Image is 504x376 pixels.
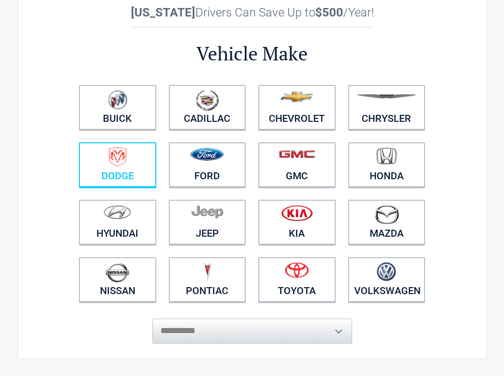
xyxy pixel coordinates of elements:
a: Ford [169,142,246,187]
a: GMC [258,142,336,187]
img: jeep [191,205,223,219]
img: hyundai [103,205,131,219]
img: buick [108,90,127,110]
a: Volkswagen [348,257,426,302]
img: toyota [285,262,309,278]
img: pontiac [202,262,212,281]
a: Jeep [169,200,246,245]
a: Pontiac [169,257,246,302]
a: Chevrolet [258,85,336,130]
img: gmc [279,150,315,158]
a: Hyundai [79,200,156,245]
a: Nissan [79,257,156,302]
h2: Vehicle Make [73,41,432,66]
img: nissan [105,262,129,283]
img: cadillac [196,90,219,111]
a: Cadillac [169,85,246,130]
img: kia [281,205,313,221]
a: Toyota [258,257,336,302]
img: chevrolet [280,91,314,102]
img: honda [376,147,397,165]
b: [US_STATE] [131,5,195,19]
a: Dodge [79,142,156,187]
b: $500 [315,5,343,19]
img: volkswagen [377,262,396,282]
h2: Drivers Can Save Up to /Year [73,5,432,19]
img: chrysler [356,94,417,99]
img: mazda [374,205,399,224]
a: Honda [348,142,426,187]
a: Kia [258,200,336,245]
img: ford [190,148,224,161]
a: Chrysler [348,85,426,130]
a: Buick [79,85,156,130]
img: dodge [109,147,126,167]
a: Mazda [348,200,426,245]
